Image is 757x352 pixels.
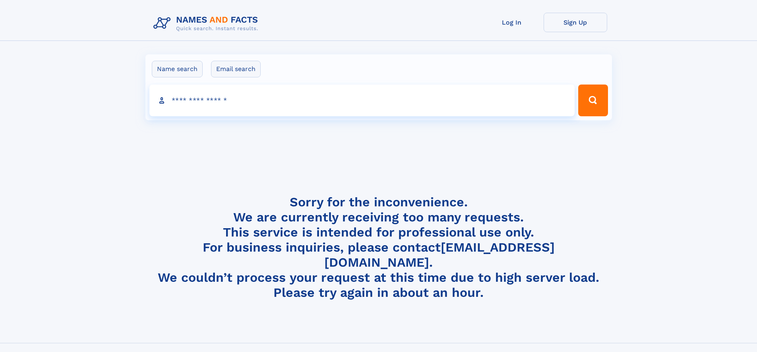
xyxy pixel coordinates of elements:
[578,85,608,116] button: Search Button
[149,85,575,116] input: search input
[152,61,203,77] label: Name search
[211,61,261,77] label: Email search
[544,13,607,32] a: Sign Up
[480,13,544,32] a: Log In
[150,194,607,300] h4: Sorry for the inconvenience. We are currently receiving too many requests. This service is intend...
[324,240,555,270] a: [EMAIL_ADDRESS][DOMAIN_NAME]
[150,13,265,34] img: Logo Names and Facts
